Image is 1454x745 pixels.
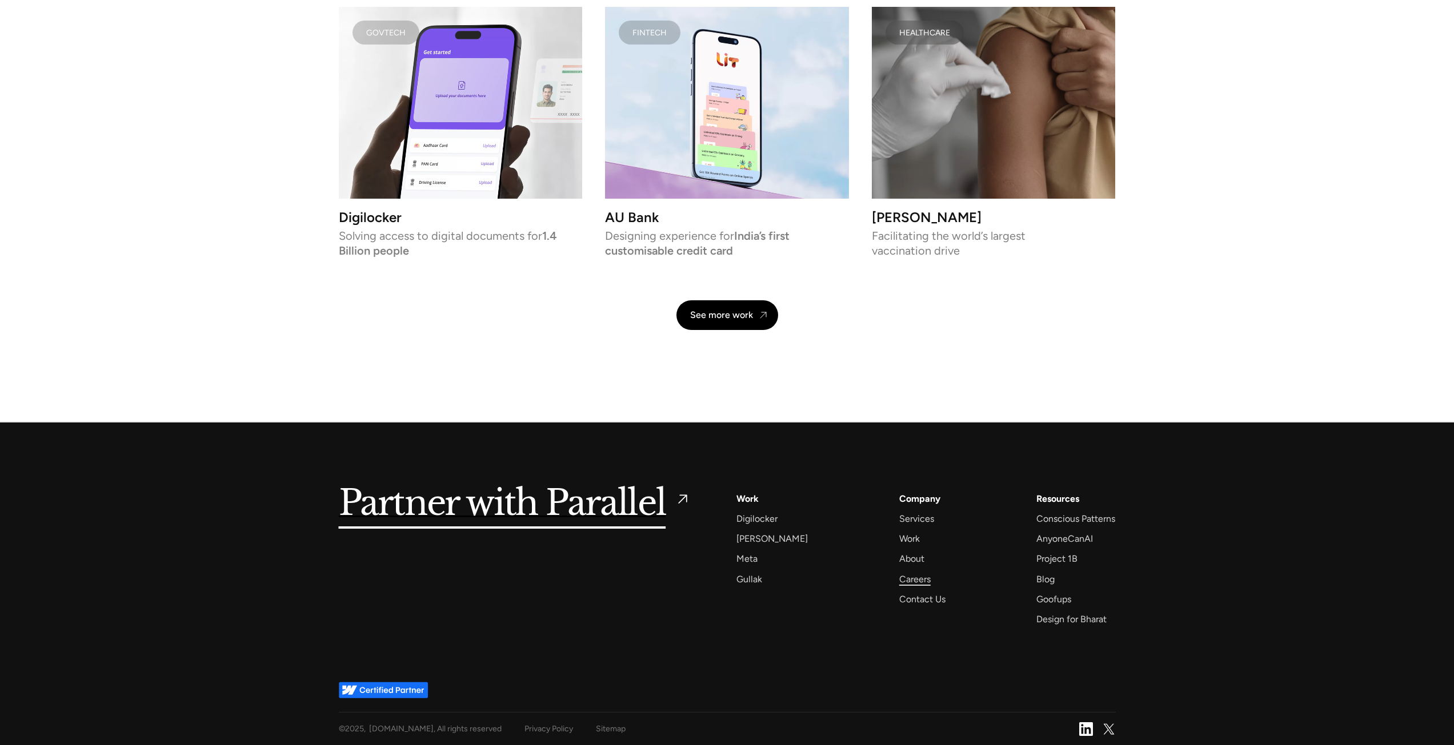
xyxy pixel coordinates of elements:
[339,229,557,257] strong: 1.4 Billion people
[899,571,931,587] a: Careers
[736,491,759,506] a: Work
[736,511,778,526] a: Digilocker
[872,212,1116,222] h3: [PERSON_NAME]
[1036,531,1093,546] a: AnyoneCanAI
[736,571,762,587] a: Gullak
[1036,591,1071,607] a: Goofups
[1036,551,1078,566] a: Project 1B
[339,722,502,736] div: © , [DOMAIN_NAME], All rights reserved
[339,491,666,517] h5: Partner with Parallel
[524,722,573,736] a: Privacy Policy
[605,231,849,254] p: Designing experience for
[1036,491,1079,506] div: Resources
[339,7,583,255] a: GovtechDigilockerSolving access to digital documents for1.4 Billion people
[872,231,1116,254] p: Facilitating the world’s largest vaccination drive
[345,724,364,734] span: 2025
[1036,571,1055,587] a: Blog
[899,491,940,506] a: Company
[676,300,778,330] a: See more work
[1036,611,1107,627] a: Design for Bharat
[605,229,790,257] strong: India’s first customisable credit card
[690,309,753,320] div: See more work
[899,551,924,566] a: About
[899,511,934,526] a: Services
[632,30,667,35] div: FINTECH
[736,531,808,546] a: [PERSON_NAME]
[339,231,583,254] p: Solving access to digital documents for
[339,491,691,517] a: Partner with Parallel
[339,212,583,222] h3: Digilocker
[736,551,758,566] a: Meta
[899,30,950,35] div: HEALTHCARE
[872,7,1116,255] a: HEALTHCARE[PERSON_NAME]Facilitating the world’s largest vaccination drive
[596,722,626,736] a: Sitemap
[1036,511,1115,526] a: Conscious Patterns
[899,531,920,546] a: Work
[899,591,946,607] a: Contact Us
[366,30,406,35] div: Govtech
[605,7,849,255] a: FINTECHAU BankDesigning experience forIndia’s first customisable credit card
[605,212,849,222] h3: AU Bank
